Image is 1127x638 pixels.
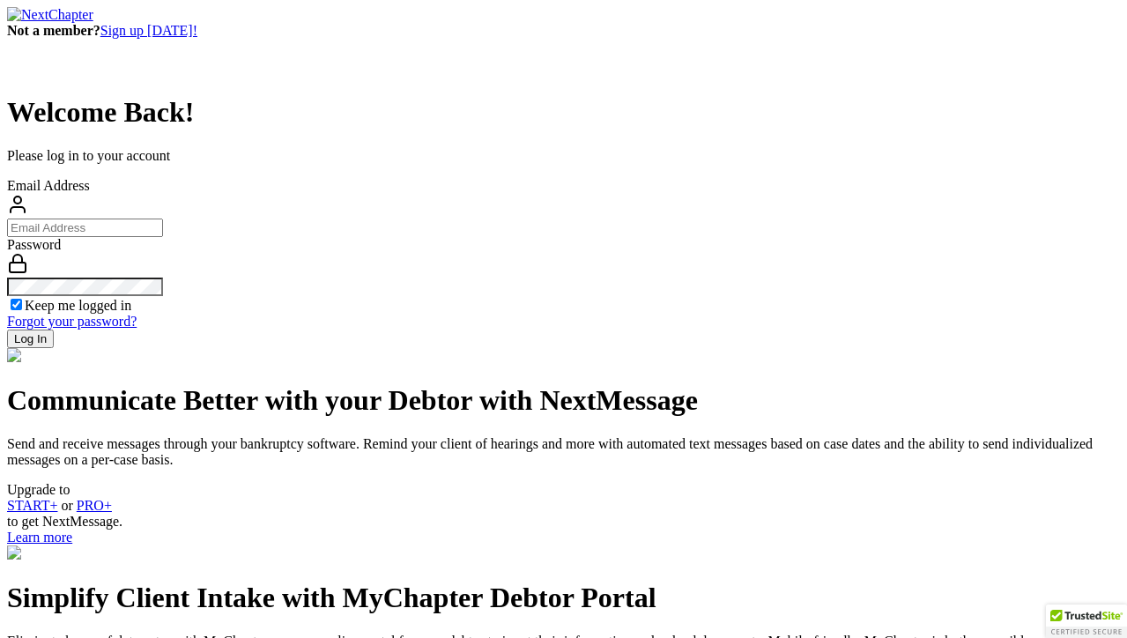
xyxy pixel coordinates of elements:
[7,545,21,560] img: nextmessage_bg-9561baf2c8eb78e38c9b54737243d931051379e3b7f27ec8e034f3486ad8bd2b.svg
[7,498,57,513] a: START+
[7,178,90,193] label: Email Address
[7,237,61,252] label: Password
[7,348,21,362] img: businessman-dc85bc299d6aa6bb51fc9002936d627b41e9df3a58f5e30bf5d20b0c23b2d794.png
[7,7,93,23] img: NextChapter
[7,384,1120,417] h1: Communicate Better with your Debtor with NextMessage
[100,23,197,38] a: Sign up [DATE]!
[7,530,72,545] a: Learn more
[7,582,1120,614] h1: Simplify Client Intake with MyChapter Debtor Portal
[7,330,54,348] input: Log In
[77,498,112,513] a: PRO+
[7,314,137,329] a: Forgot your password?
[7,514,1120,530] div: to get NextMessage.
[7,482,1120,498] div: Upgrade to
[1046,605,1127,638] div: TrustedSite Certified
[7,219,163,237] input: Email Address
[61,498,72,513] span: or
[25,298,131,313] label: Keep me logged in
[7,436,1120,468] p: Send and receive messages through your bankruptcy software. Remind your client of hearings and mo...
[7,23,100,38] strong: Not a member?
[7,96,1120,129] h1: Welcome Back!
[7,148,1120,164] p: Please log in to your account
